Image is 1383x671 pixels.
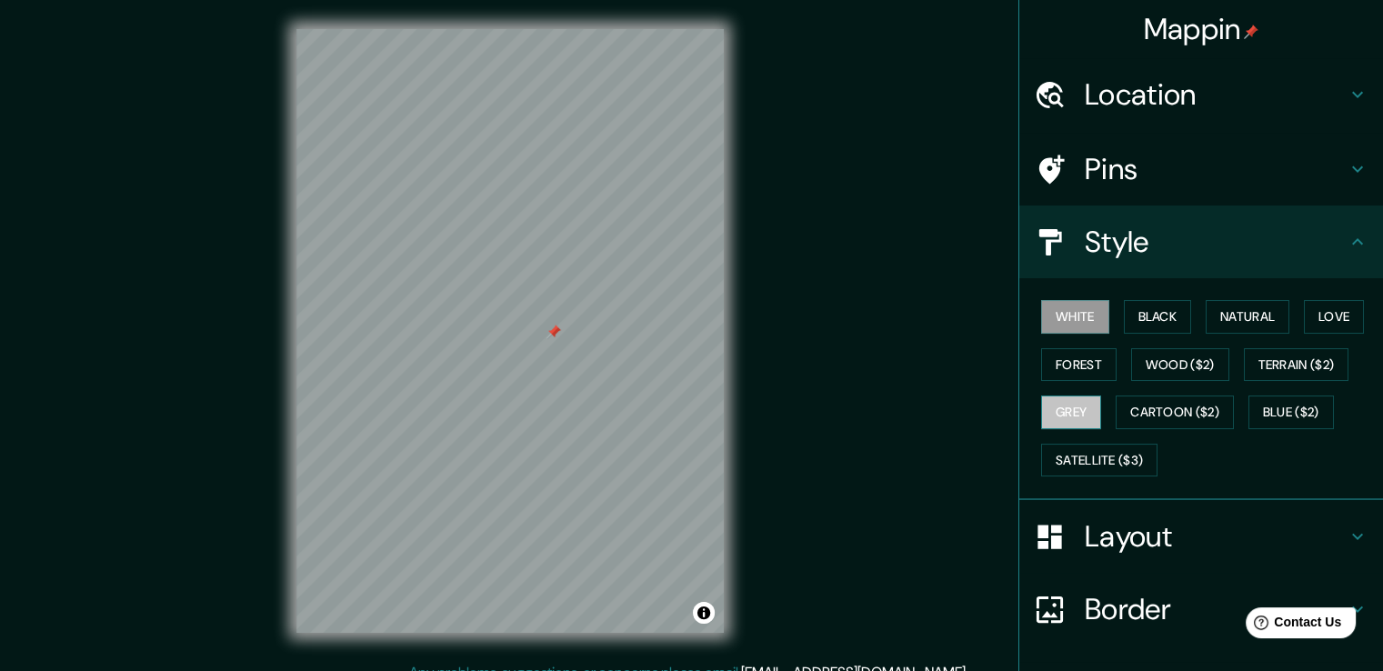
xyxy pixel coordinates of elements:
button: Terrain ($2) [1244,348,1349,382]
div: Location [1019,58,1383,131]
button: Grey [1041,396,1101,429]
h4: Pins [1085,151,1347,187]
h4: Border [1085,591,1347,627]
button: Wood ($2) [1131,348,1229,382]
div: Border [1019,573,1383,646]
button: Black [1124,300,1192,334]
img: pin-icon.png [1244,25,1258,39]
h4: Location [1085,76,1347,113]
button: Love [1304,300,1364,334]
button: Blue ($2) [1248,396,1334,429]
h4: Mappin [1144,11,1259,47]
button: Satellite ($3) [1041,444,1158,477]
div: Style [1019,205,1383,278]
button: Natural [1206,300,1289,334]
div: Pins [1019,133,1383,205]
div: Layout [1019,500,1383,573]
h4: Layout [1085,518,1347,555]
button: White [1041,300,1109,334]
h4: Style [1085,224,1347,260]
canvas: Map [296,29,724,633]
button: Toggle attribution [693,602,715,624]
iframe: Help widget launcher [1221,600,1363,651]
button: Cartoon ($2) [1116,396,1234,429]
button: Forest [1041,348,1117,382]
